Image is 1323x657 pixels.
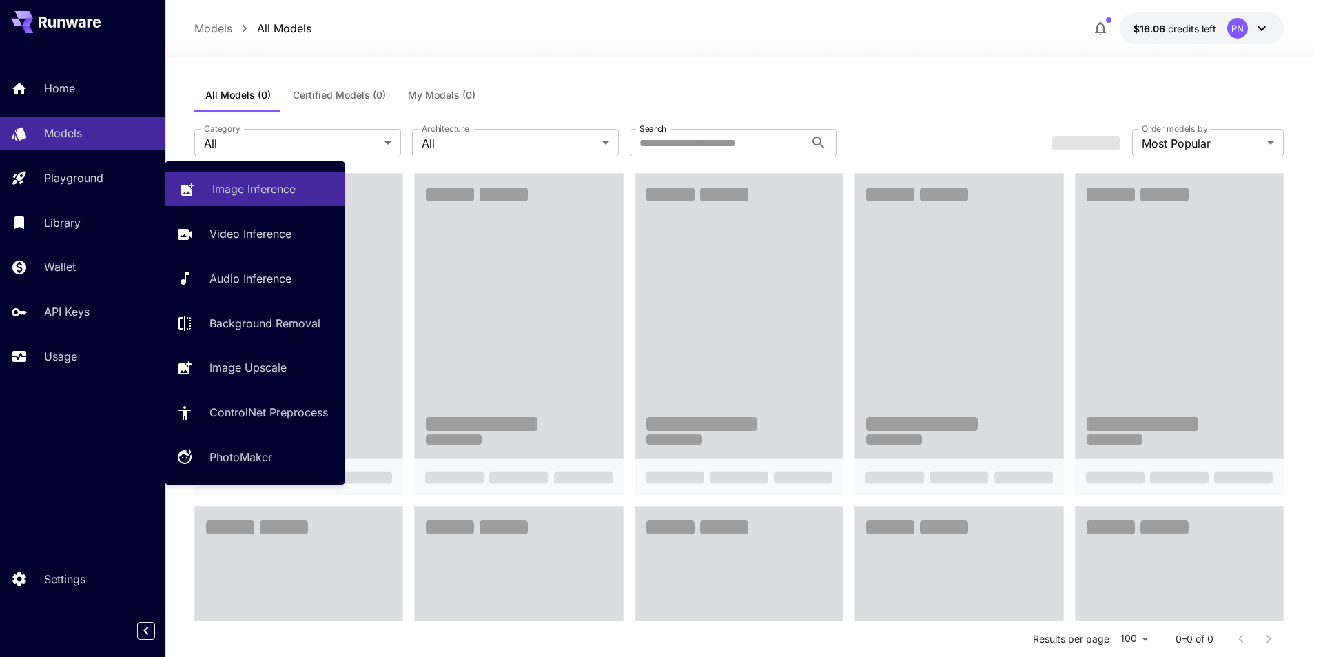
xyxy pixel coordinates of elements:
[44,170,103,186] p: Playground
[204,135,379,152] span: All
[165,262,345,296] a: Audio Inference
[194,20,232,37] p: Models
[147,618,165,643] div: Collapse sidebar
[1134,23,1168,34] span: $16.06
[44,259,76,275] p: Wallet
[209,404,328,421] p: ControlNet Preprocess
[257,20,311,37] p: All Models
[165,172,345,206] a: Image Inference
[165,351,345,385] a: Image Upscale
[209,315,320,332] p: Background Removal
[165,306,345,340] a: Background Removal
[639,123,666,134] label: Search
[1168,23,1216,34] span: credits left
[165,441,345,474] a: PhotoMaker
[194,20,311,37] nav: breadcrumb
[422,135,597,152] span: All
[1142,135,1262,152] span: Most Popular
[44,571,85,587] p: Settings
[212,181,296,197] p: Image Inference
[165,217,345,251] a: Video Inference
[408,89,475,101] span: My Models (0)
[209,270,291,287] p: Audio Inference
[1033,632,1109,646] p: Results per page
[165,396,345,429] a: ControlNet Preprocess
[1120,12,1284,44] button: $16.05901
[1227,18,1248,39] div: PN
[1176,632,1213,646] p: 0–0 of 0
[209,449,272,465] p: PhotoMaker
[137,622,155,640] button: Collapse sidebar
[422,123,469,134] label: Architecture
[44,214,81,231] p: Library
[1115,629,1153,649] div: 100
[205,89,271,101] span: All Models (0)
[1134,21,1216,36] div: $16.05901
[204,123,240,134] label: Category
[44,125,82,141] p: Models
[44,80,75,97] p: Home
[44,348,77,365] p: Usage
[1142,123,1207,134] label: Order models by
[44,303,90,320] p: API Keys
[209,359,287,376] p: Image Upscale
[293,89,386,101] span: Certified Models (0)
[209,225,291,242] p: Video Inference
